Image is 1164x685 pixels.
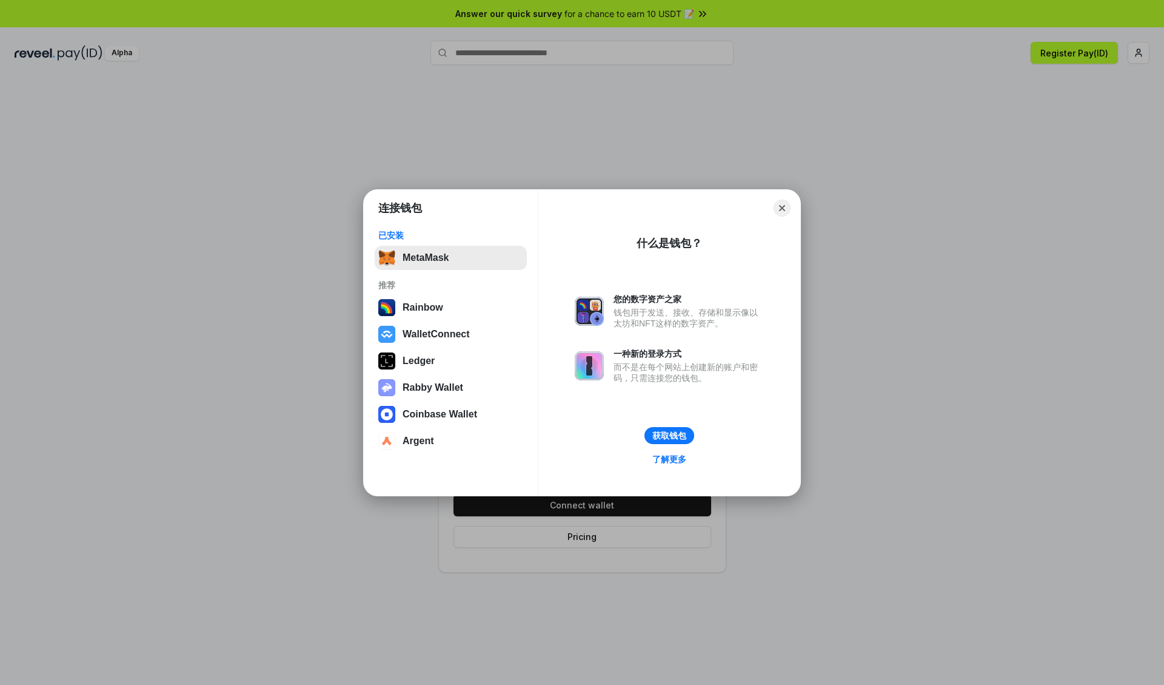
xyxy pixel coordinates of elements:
[403,329,470,340] div: WalletConnect
[378,379,395,396] img: svg+xml,%3Csvg%20xmlns%3D%22http%3A%2F%2Fwww.w3.org%2F2000%2Fsvg%22%20fill%3D%22none%22%20viewBox...
[614,307,764,329] div: 钱包用于发送、接收、存储和显示像以太坊和NFT这样的数字资产。
[378,230,523,241] div: 已安装
[378,326,395,343] img: svg+xml,%3Csvg%20width%3D%2228%22%20height%3D%2228%22%20viewBox%3D%220%200%2028%2028%22%20fill%3D...
[774,200,791,217] button: Close
[614,348,764,359] div: 一种新的登录方式
[378,249,395,266] img: svg+xml,%3Csvg%20fill%3D%22none%22%20height%3D%2233%22%20viewBox%3D%220%200%2035%2033%22%20width%...
[575,297,604,326] img: svg+xml,%3Csvg%20xmlns%3D%22http%3A%2F%2Fwww.w3.org%2F2000%2Fsvg%22%20fill%3D%22none%22%20viewBox...
[637,236,702,251] div: 什么是钱包？
[403,436,434,447] div: Argent
[614,362,764,383] div: 而不是在每个网站上创建新的账户和密码，只需连接您的钱包。
[652,430,686,441] div: 获取钱包
[375,322,527,346] button: WalletConnect
[403,409,477,420] div: Coinbase Wallet
[375,429,527,453] button: Argent
[378,433,395,450] img: svg+xml,%3Csvg%20width%3D%2228%22%20height%3D%2228%22%20viewBox%3D%220%200%2028%2028%22%20fill%3D...
[403,356,435,366] div: Ledger
[375,376,527,400] button: Rabby Wallet
[375,295,527,320] button: Rainbow
[378,299,395,316] img: svg+xml,%3Csvg%20width%3D%22120%22%20height%3D%22120%22%20viewBox%3D%220%200%20120%20120%22%20fil...
[575,351,604,380] img: svg+xml,%3Csvg%20xmlns%3D%22http%3A%2F%2Fwww.w3.org%2F2000%2Fsvg%22%20fill%3D%22none%22%20viewBox...
[403,252,449,263] div: MetaMask
[403,302,443,313] div: Rainbow
[375,402,527,427] button: Coinbase Wallet
[375,349,527,373] button: Ledger
[378,353,395,369] img: svg+xml,%3Csvg%20xmlns%3D%22http%3A%2F%2Fwww.w3.org%2F2000%2Fsvg%22%20width%3D%2228%22%20height%3...
[378,201,422,215] h1: 连接钱包
[645,451,694,467] a: 了解更多
[375,246,527,270] button: MetaMask
[644,427,694,444] button: 获取钱包
[378,406,395,423] img: svg+xml,%3Csvg%20width%3D%2228%22%20height%3D%2228%22%20viewBox%3D%220%200%2028%2028%22%20fill%3D...
[378,280,523,291] div: 推荐
[403,382,463,393] div: Rabby Wallet
[652,454,686,465] div: 了解更多
[614,294,764,305] div: 您的数字资产之家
